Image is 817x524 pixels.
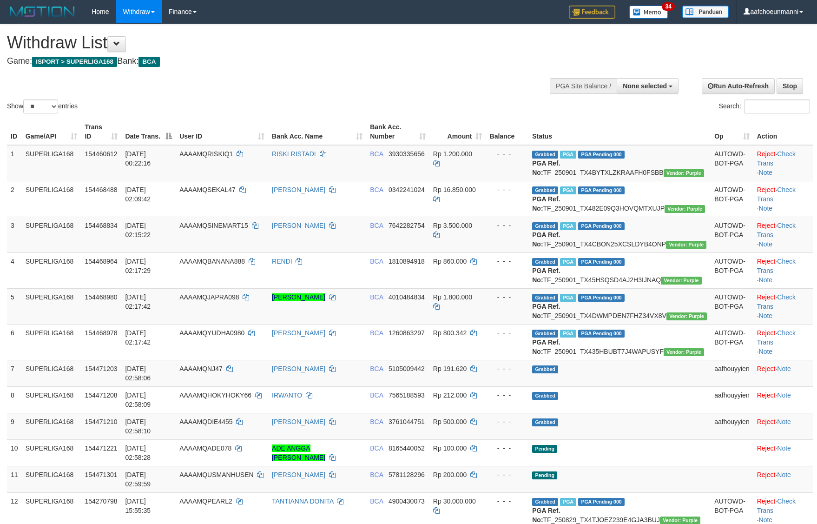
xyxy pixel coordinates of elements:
[759,276,773,284] a: Note
[560,222,576,230] span: Marked by aafnonsreyleab
[711,288,753,324] td: AUTOWD-BOT-PGA
[528,119,711,145] th: Status
[7,5,78,19] img: MOTION_logo.png
[578,258,625,266] span: PGA Pending
[777,78,803,94] a: Stop
[711,413,753,439] td: aafhouyyien
[666,241,706,249] span: Vendor URL: https://trx4.1velocity.biz
[22,217,81,252] td: SUPERLIGA168
[7,252,22,288] td: 4
[757,329,796,346] a: Check Trans
[272,258,292,265] a: RENDI
[753,252,813,288] td: · ·
[22,181,81,217] td: SUPERLIGA168
[757,418,776,425] a: Reject
[532,195,560,212] b: PGA Ref. No:
[489,444,525,453] div: - - -
[682,6,729,18] img: panduan.png
[433,293,472,301] span: Rp 1.800.000
[125,471,151,488] span: [DATE] 02:59:59
[125,444,151,461] span: [DATE] 02:58:28
[777,471,791,478] a: Note
[272,365,325,372] a: [PERSON_NAME]
[125,150,151,167] span: [DATE] 00:22:16
[757,258,776,265] a: Reject
[268,119,366,145] th: Bank Acc. Name: activate to sort column ascending
[23,99,58,113] select: Showentries
[532,186,558,194] span: Grabbed
[757,150,776,158] a: Reject
[702,78,775,94] a: Run Auto-Refresh
[7,145,22,181] td: 1
[711,145,753,181] td: AUTOWD-BOT-PGA
[370,258,383,265] span: BCA
[560,258,576,266] span: Marked by aafchoeunmanni
[22,145,81,181] td: SUPERLIGA168
[753,288,813,324] td: · ·
[179,329,244,337] span: AAAAMQYUDHA0980
[138,57,159,67] span: BCA
[125,329,151,346] span: [DATE] 02:17:42
[7,466,22,492] td: 11
[7,181,22,217] td: 2
[85,258,117,265] span: 154468964
[777,391,791,399] a: Note
[623,82,667,90] span: None selected
[560,151,576,159] span: Marked by aafnonsreyleab
[777,444,791,452] a: Note
[719,99,810,113] label: Search:
[757,497,796,514] a: Check Trans
[711,119,753,145] th: Op: activate to sort column ascending
[85,365,117,372] span: 154471203
[528,288,711,324] td: TF_250901_TX4DWMPDEN7FHZ34VX8V
[753,413,813,439] td: ·
[7,439,22,466] td: 10
[757,150,796,167] a: Check Trans
[272,222,325,229] a: [PERSON_NAME]
[7,386,22,413] td: 8
[125,497,151,514] span: [DATE] 15:55:35
[757,444,776,452] a: Reject
[532,151,558,159] span: Grabbed
[389,418,425,425] span: Copy 3761044751 to clipboard
[532,303,560,319] b: PGA Ref. No:
[389,222,425,229] span: Copy 7642282754 to clipboard
[757,186,796,203] a: Check Trans
[759,516,773,524] a: Note
[7,288,22,324] td: 5
[22,252,81,288] td: SUPERLIGA168
[7,360,22,386] td: 7
[578,330,625,338] span: PGA Pending
[272,186,325,193] a: [PERSON_NAME]
[22,386,81,413] td: SUPERLIGA168
[370,150,383,158] span: BCA
[753,217,813,252] td: · ·
[370,222,383,229] span: BCA
[370,418,383,425] span: BCA
[433,444,467,452] span: Rp 100.000
[176,119,268,145] th: User ID: activate to sort column ascending
[744,99,810,113] input: Search:
[711,217,753,252] td: AUTOWD-BOT-PGA
[179,293,239,301] span: AAAAMQJAPRA098
[85,418,117,425] span: 154471210
[711,324,753,360] td: AUTOWD-BOT-PGA
[272,150,316,158] a: RISKI RISTADI
[389,258,425,265] span: Copy 1810894918 to clipboard
[389,471,425,478] span: Copy 5781128296 to clipboard
[121,119,176,145] th: Date Trans.: activate to sort column descending
[370,444,383,452] span: BCA
[532,365,558,373] span: Grabbed
[32,57,117,67] span: ISPORT > SUPERLIGA168
[528,324,711,360] td: TF_250901_TX435HBUBT7J4WAPUSYF
[711,181,753,217] td: AUTOWD-BOT-PGA
[272,391,302,399] a: IRWANTO
[85,497,117,505] span: 154270798
[528,181,711,217] td: TF_250901_TX482E09Q3HOVQMTXUJP
[370,391,383,399] span: BCA
[532,445,557,453] span: Pending
[22,466,81,492] td: SUPERLIGA168
[389,293,425,301] span: Copy 4010484834 to clipboard
[272,293,325,301] a: [PERSON_NAME]
[7,217,22,252] td: 3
